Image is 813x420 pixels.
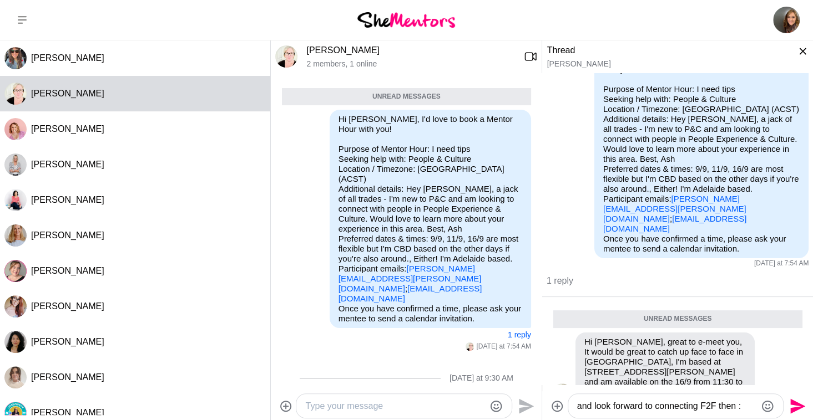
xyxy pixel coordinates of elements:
img: T [553,383,571,401]
img: S [4,295,27,317]
span: [PERSON_NAME] [31,231,104,240]
button: Emoji picker [761,399,774,413]
div: 1 reply [547,268,809,288]
p: Purpose of Mentor Hour: I need tips Seeking help with: People & Culture Location / Timezone: [GEO... [603,84,800,234]
img: R [4,260,27,282]
img: M [4,224,27,247]
div: Thread [547,45,777,56]
p: Hi [PERSON_NAME], I'd love to book a Mentor Hour with you! [339,114,522,134]
img: H [4,153,27,176]
textarea: Type your message [305,399,484,413]
div: Trudi Conway [275,45,297,68]
a: [EMAIL_ADDRESS][DOMAIN_NAME] [603,214,746,233]
div: Jolynne Rydz [4,189,27,211]
span: [PERSON_NAME] [31,53,104,63]
span: [PERSON_NAME] [31,195,104,204]
div: Vari McGaan [4,118,27,140]
span: [PERSON_NAME] [31,408,104,417]
a: [PERSON_NAME][EMAIL_ADDRESS][PERSON_NAME][DOMAIN_NAME] [603,194,746,223]
button: Close thread [786,45,809,68]
button: 1 reply [508,330,531,340]
div: Trudi Conway [4,83,27,105]
img: E [4,366,27,388]
p: Once you have confirmed a time, please ask your mentee to send a calendar invitation. [603,234,800,254]
div: [DATE] at 9:30 AM [450,373,513,383]
img: K [4,47,27,69]
p: Hi [PERSON_NAME], great to e-meet you, It would be great to catch up face to face in [GEOGRAPHIC_... [584,337,746,397]
div: Hayley Scott [4,153,27,176]
div: Unread messages [282,88,531,106]
span: [PERSON_NAME] [31,89,104,98]
p: 2 members , 1 online [306,59,515,69]
img: Ashleigh Charles [773,7,800,33]
textarea: Type your message [577,399,756,413]
div: Simone [4,295,27,317]
span: [PERSON_NAME] [31,160,104,169]
div: Ruth Slade [4,260,27,282]
button: Send [512,393,537,418]
div: Elle Thorne [4,366,27,388]
span: [PERSON_NAME] [31,372,104,382]
a: [EMAIL_ADDRESS][DOMAIN_NAME] [339,284,482,303]
div: Meg Barlogio [4,224,27,247]
div: Karla [4,47,27,69]
span: [PERSON_NAME] [31,337,104,346]
p: Once you have confirmed a time, please ask your mentee to send a calendar invitation. [339,304,522,324]
img: She Mentors Logo [357,12,455,27]
div: Unread messages [553,310,802,328]
div: Ruojing Liu [4,331,27,353]
a: [PERSON_NAME] [306,45,380,55]
div: Trudi Conway [553,383,571,401]
div: Trudi Conway [466,342,474,351]
span: [PERSON_NAME] [31,301,104,311]
img: R [4,331,27,353]
img: T [466,342,474,351]
button: Send [784,393,809,418]
span: [PERSON_NAME] [31,266,104,275]
img: T [4,83,27,105]
time: 2025-09-04T22:24:40.423Z [754,259,809,268]
time: 2025-09-04T22:24:40.423Z [476,342,531,351]
img: T [275,45,297,68]
img: J [4,189,27,211]
a: [PERSON_NAME][EMAIL_ADDRESS][PERSON_NAME][DOMAIN_NAME] [339,264,482,293]
span: [PERSON_NAME] [31,124,104,134]
img: V [4,118,27,140]
div: [PERSON_NAME] [547,59,777,69]
button: Emoji picker [489,399,503,413]
p: Purpose of Mentor Hour: I need tips Seeking help with: People & Culture Location / Timezone: [GEO... [339,144,522,304]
